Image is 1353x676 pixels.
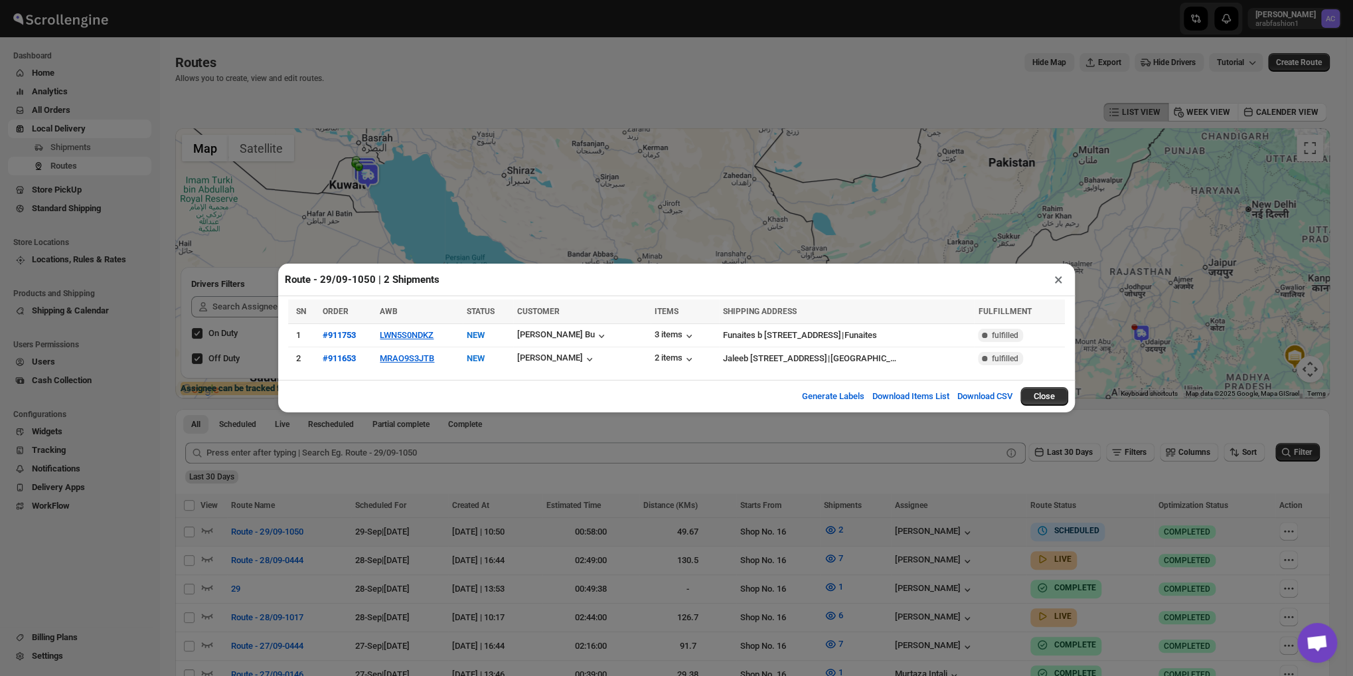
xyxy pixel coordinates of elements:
button: LWN5S0NDKZ [380,330,434,340]
button: #911753 [323,330,356,340]
button: Download Items List [864,383,957,410]
button: Download CSV [949,383,1020,410]
div: Funaites b [STREET_ADDRESS] [723,329,841,342]
span: NEW [467,353,485,363]
div: | [723,329,970,342]
span: ITEMS [655,307,678,316]
button: × [1049,270,1068,289]
div: [GEOGRAPHIC_DATA] [831,352,898,365]
span: CUSTOMER [517,307,560,316]
span: NEW [467,330,485,340]
div: Jaleeb [STREET_ADDRESS] [723,352,827,365]
span: AWB [380,307,398,316]
button: 2 items [655,353,696,366]
td: 1 [288,324,319,347]
div: Open chat [1297,623,1337,663]
span: fulfilled [991,330,1018,341]
button: 3 items [655,329,696,343]
button: Generate Labels [794,383,872,410]
button: [PERSON_NAME] [517,353,596,366]
span: SHIPPING ADDRESS [723,307,797,316]
span: fulfilled [991,353,1018,364]
button: Close [1020,387,1068,406]
button: #911653 [323,353,356,363]
h2: Route - 29/09-1050 | 2 Shipments [285,273,439,286]
button: MRAO9S3JTB [380,353,434,363]
span: FULFILLMENT [978,307,1031,316]
span: SN [296,307,306,316]
td: 2 [288,347,319,371]
div: Funaites [844,329,877,342]
button: [PERSON_NAME] Bu [517,329,608,343]
div: | [723,352,970,365]
span: STATUS [467,307,495,316]
span: ORDER [323,307,349,316]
